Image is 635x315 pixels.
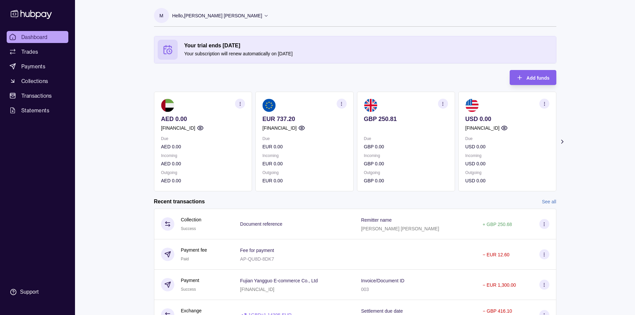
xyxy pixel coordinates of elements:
[21,106,49,114] span: Statements
[161,99,174,112] img: ae
[240,278,318,283] p: Fujian Yangguo E-commerce Co., Ltd
[483,252,510,257] p: − EUR 12.60
[465,124,499,132] p: [FINANCIAL_ID]
[361,278,404,283] p: Invoice/Document ID
[361,226,439,231] p: [PERSON_NAME] [PERSON_NAME]
[262,160,346,167] p: EUR 0.00
[181,307,202,314] p: Exchange
[465,135,549,142] p: Due
[21,92,52,100] span: Transactions
[510,70,556,85] button: Add funds
[181,226,196,231] span: Success
[161,169,245,176] p: Outgoing
[240,248,274,253] p: Fee for payment
[361,217,392,223] p: Remitter name
[7,285,68,299] a: Support
[262,169,346,176] p: Outgoing
[262,177,346,184] p: EUR 0.00
[21,48,38,56] span: Trades
[161,135,245,142] p: Due
[154,198,205,205] h2: Recent transactions
[364,152,448,159] p: Incoming
[161,160,245,167] p: AED 0.00
[364,115,448,123] p: GBP 250.81
[262,124,297,132] p: [FINANCIAL_ID]
[172,12,262,19] p: Hello, [PERSON_NAME] [PERSON_NAME]
[262,135,346,142] p: Due
[542,198,556,205] a: See all
[526,75,549,81] span: Add funds
[262,143,346,150] p: EUR 0.00
[262,99,276,112] img: eu
[181,277,199,284] p: Payment
[465,152,549,159] p: Incoming
[7,104,68,116] a: Statements
[184,50,553,57] p: Your subscription will renew automatically on [DATE]
[364,177,448,184] p: GBP 0.00
[161,143,245,150] p: AED 0.00
[262,152,346,159] p: Incoming
[7,90,68,102] a: Transactions
[465,115,549,123] p: USD 0.00
[361,287,369,292] p: 003
[465,143,549,150] p: USD 0.00
[161,152,245,159] p: Incoming
[483,222,512,227] p: + GBP 250.68
[181,246,207,254] p: Payment fee
[7,75,68,87] a: Collections
[364,143,448,150] p: GBP 0.00
[181,216,201,223] p: Collection
[240,256,274,262] p: AP-QU8D-8DK7
[240,221,282,227] p: Document reference
[20,288,39,296] div: Support
[161,115,245,123] p: AED 0.00
[465,177,549,184] p: USD 0.00
[7,60,68,72] a: Payments
[262,115,346,123] p: EUR 737.20
[181,257,189,261] span: Paid
[159,12,163,19] p: M
[364,135,448,142] p: Due
[7,31,68,43] a: Dashboard
[465,169,549,176] p: Outgoing
[465,99,478,112] img: us
[21,62,45,70] span: Payments
[465,160,549,167] p: USD 0.00
[364,169,448,176] p: Outgoing
[161,124,195,132] p: [FINANCIAL_ID]
[161,177,245,184] p: AED 0.00
[181,287,196,292] span: Success
[21,77,48,85] span: Collections
[364,99,377,112] img: gb
[240,287,274,292] p: [FINANCIAL_ID]
[361,308,403,314] p: Settlement due date
[7,46,68,58] a: Trades
[483,282,516,288] p: − EUR 1,300.00
[21,33,48,41] span: Dashboard
[184,42,553,49] h2: Your trial ends [DATE]
[364,160,448,167] p: GBP 0.00
[483,308,512,314] p: − GBP 416.10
